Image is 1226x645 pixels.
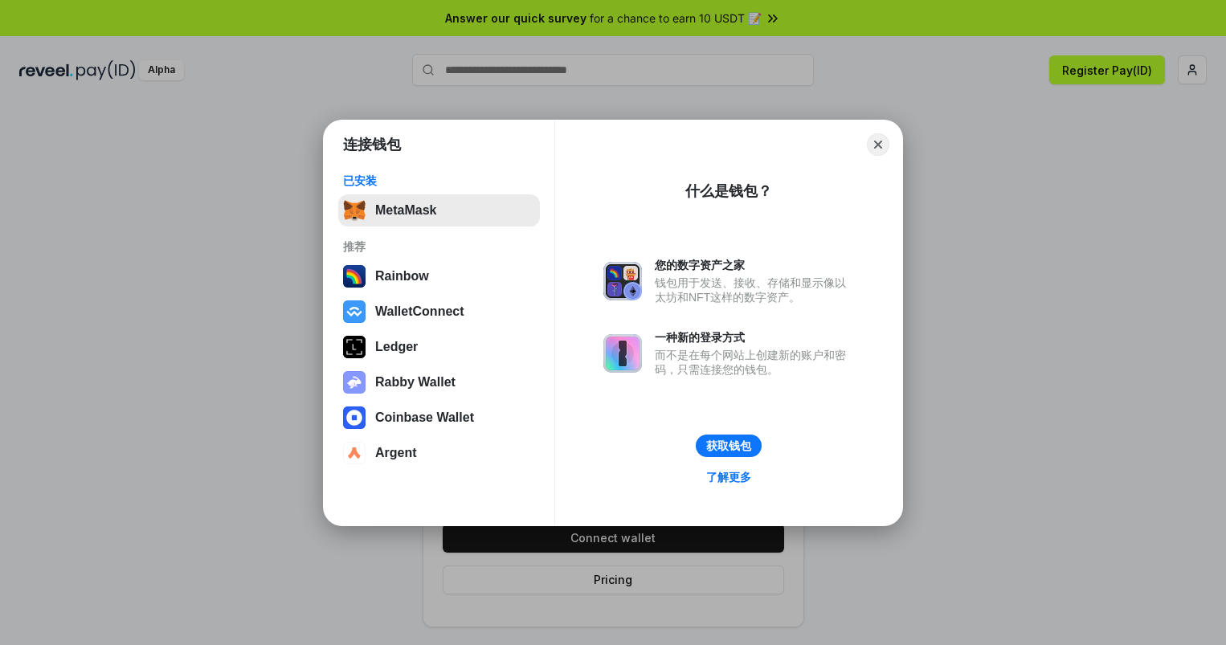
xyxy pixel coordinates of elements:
div: Rainbow [375,269,429,284]
button: WalletConnect [338,296,540,328]
img: svg+xml,%3Csvg%20width%3D%22120%22%20height%3D%22120%22%20viewBox%3D%220%200%20120%20120%22%20fil... [343,265,366,288]
div: 您的数字资产之家 [655,258,854,272]
button: Close [867,133,889,156]
img: svg+xml,%3Csvg%20xmlns%3D%22http%3A%2F%2Fwww.w3.org%2F2000%2Fsvg%22%20fill%3D%22none%22%20viewBox... [603,262,642,300]
button: Ledger [338,331,540,363]
button: 获取钱包 [696,435,762,457]
div: 了解更多 [706,470,751,484]
img: svg+xml,%3Csvg%20width%3D%2228%22%20height%3D%2228%22%20viewBox%3D%220%200%2028%2028%22%20fill%3D... [343,442,366,464]
div: MetaMask [375,203,436,218]
img: svg+xml,%3Csvg%20fill%3D%22none%22%20height%3D%2233%22%20viewBox%3D%220%200%2035%2033%22%20width%... [343,199,366,222]
button: Rainbow [338,260,540,292]
div: Coinbase Wallet [375,410,474,425]
h1: 连接钱包 [343,135,401,154]
div: Argent [375,446,417,460]
div: 一种新的登录方式 [655,330,854,345]
img: svg+xml,%3Csvg%20width%3D%2228%22%20height%3D%2228%22%20viewBox%3D%220%200%2028%2028%22%20fill%3D... [343,406,366,429]
div: WalletConnect [375,304,464,319]
div: Ledger [375,340,418,354]
div: 推荐 [343,239,535,254]
div: 已安装 [343,173,535,188]
div: 而不是在每个网站上创建新的账户和密码，只需连接您的钱包。 [655,348,854,377]
button: Coinbase Wallet [338,402,540,434]
div: 获取钱包 [706,439,751,453]
div: 钱包用于发送、接收、存储和显示像以太坊和NFT这样的数字资产。 [655,276,854,304]
button: Argent [338,437,540,469]
img: svg+xml,%3Csvg%20xmlns%3D%22http%3A%2F%2Fwww.w3.org%2F2000%2Fsvg%22%20fill%3D%22none%22%20viewBox... [603,334,642,373]
div: Rabby Wallet [375,375,456,390]
a: 了解更多 [697,467,761,488]
img: svg+xml,%3Csvg%20xmlns%3D%22http%3A%2F%2Fwww.w3.org%2F2000%2Fsvg%22%20width%3D%2228%22%20height%3... [343,336,366,358]
img: svg+xml,%3Csvg%20width%3D%2228%22%20height%3D%2228%22%20viewBox%3D%220%200%2028%2028%22%20fill%3D... [343,300,366,323]
img: svg+xml,%3Csvg%20xmlns%3D%22http%3A%2F%2Fwww.w3.org%2F2000%2Fsvg%22%20fill%3D%22none%22%20viewBox... [343,371,366,394]
button: MetaMask [338,194,540,227]
div: 什么是钱包？ [685,182,772,201]
button: Rabby Wallet [338,366,540,398]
